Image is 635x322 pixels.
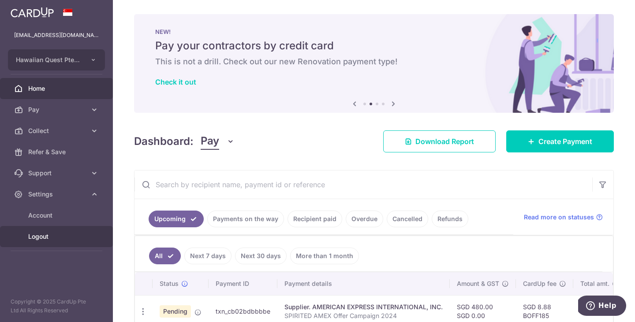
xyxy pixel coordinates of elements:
button: Hawaiian Quest Pte Ltd [8,49,105,70]
a: Recipient paid [288,211,342,227]
span: Collect [28,126,86,135]
span: Read more on statuses [524,213,594,222]
span: Account [28,211,86,220]
a: Next 7 days [184,248,232,264]
a: Read more on statuses [524,213,603,222]
span: CardUp fee [523,279,557,288]
img: CardUp [11,7,54,18]
input: Search by recipient name, payment id or reference [134,170,592,199]
span: Logout [28,232,86,241]
a: Download Report [383,130,496,152]
span: Download Report [415,136,474,147]
span: Amount & GST [457,279,499,288]
span: Pay [28,105,86,114]
a: Refunds [432,211,468,227]
a: More than 1 month [290,248,359,264]
img: Renovation banner [134,14,614,113]
p: NEW! [155,28,593,35]
p: [EMAIL_ADDRESS][DOMAIN_NAME] [14,31,99,40]
a: All [149,248,181,264]
a: Payments on the way [207,211,284,227]
iframe: Opens a widget where you can find more information [578,296,626,318]
span: Hawaiian Quest Pte Ltd [16,56,81,64]
span: Create Payment [538,136,592,147]
a: Next 30 days [235,248,287,264]
p: SPIRITED AMEX Offer Campaign 2024 [284,311,443,320]
a: Check it out [155,78,196,86]
span: Settings [28,190,86,199]
a: Create Payment [506,130,614,152]
h5: Pay your contractors by credit card [155,39,593,53]
a: Upcoming [149,211,204,227]
button: Pay [201,133,235,150]
a: Cancelled [387,211,428,227]
a: Overdue [346,211,383,227]
h6: This is not a drill. Check out our new Renovation payment type! [155,56,593,67]
span: Support [28,169,86,178]
span: Total amt. [580,279,609,288]
th: Payment details [277,272,450,295]
h4: Dashboard: [134,133,194,149]
span: Home [28,84,86,93]
span: Status [160,279,179,288]
span: Pending [160,305,191,318]
span: Refer & Save [28,148,86,156]
div: Supplier. AMERICAN EXPRESS INTERNATIONAL, INC. [284,303,443,311]
th: Payment ID [209,272,277,295]
span: Pay [201,133,219,150]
